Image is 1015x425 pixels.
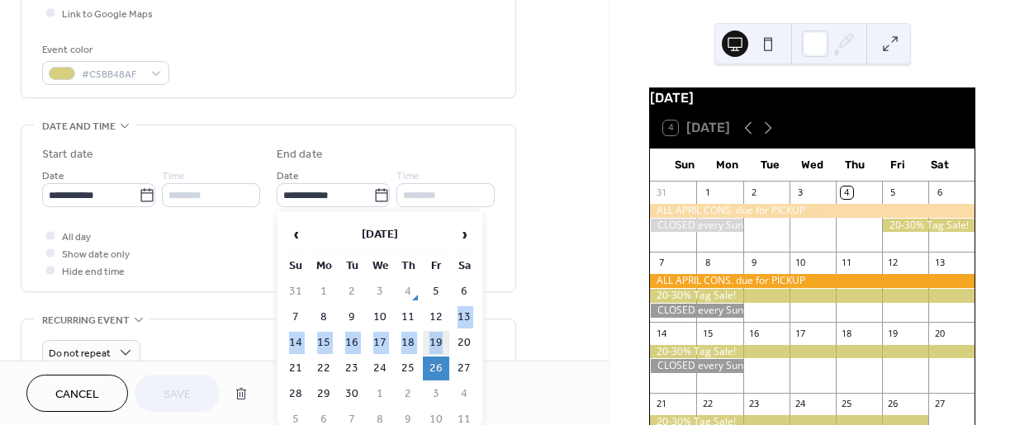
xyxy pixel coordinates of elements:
span: ‹ [283,218,308,251]
span: Cancel [55,386,99,404]
div: 13 [933,257,946,269]
th: [DATE] [311,217,449,253]
div: 3 [794,187,807,199]
td: 10 [367,305,393,329]
div: 27 [933,398,946,410]
th: Th [395,254,421,278]
div: 20-30% Tag Sale! [882,219,975,233]
td: 2 [395,382,421,406]
div: 21 [655,398,667,410]
div: 22 [701,398,714,410]
td: 21 [282,357,309,380]
div: 24 [794,398,807,410]
div: 17 [794,327,807,339]
div: 14 [655,327,667,339]
div: CLOSED every Sun-Mon [650,219,742,233]
td: 8 [311,305,337,329]
td: 23 [339,357,365,380]
td: 7 [282,305,309,329]
span: #C5BB48AF [82,66,143,83]
div: 25 [841,398,853,410]
td: 28 [282,382,309,406]
td: 1 [311,280,337,304]
td: 30 [339,382,365,406]
div: 2 [748,187,761,199]
th: Sa [451,254,477,278]
span: › [452,218,477,251]
div: CLOSED every Sun-Mon [650,359,742,373]
div: 19 [887,327,899,339]
div: 26 [887,398,899,410]
td: 3 [367,280,393,304]
div: 18 [841,327,853,339]
td: 18 [395,331,421,355]
div: ALL APRIL CONS. due for PICKUP [650,204,975,218]
td: 16 [339,331,365,355]
th: Fr [423,254,449,278]
div: 23 [748,398,761,410]
td: 3 [423,382,449,406]
div: 9 [748,257,761,269]
td: 17 [367,331,393,355]
th: We [367,254,393,278]
div: End date [277,146,323,163]
span: Show date only [62,246,130,263]
div: 11 [841,257,853,269]
td: 1 [367,382,393,406]
th: Tu [339,254,365,278]
td: 13 [451,305,477,329]
div: Tue [748,149,791,182]
td: 24 [367,357,393,380]
td: 6 [451,280,477,304]
td: 31 [282,280,309,304]
div: Sat [918,149,961,182]
span: Recurring event [42,312,130,329]
span: Date [42,168,64,185]
div: 31 [655,187,667,199]
span: Do not repeat [49,344,111,363]
span: Time [396,168,420,185]
div: Event color [42,41,166,59]
div: Start date [42,146,93,163]
div: 20-30% Tag Sale! [650,345,975,359]
div: 1 [701,187,714,199]
td: 9 [339,305,365,329]
div: 12 [887,257,899,269]
div: 5 [887,187,899,199]
td: 27 [451,357,477,380]
td: 26 [423,357,449,380]
span: All day [62,229,91,246]
td: 11 [395,305,421,329]
div: Wed [791,149,834,182]
div: 16 [748,327,761,339]
div: [DATE] [650,88,975,108]
div: 6 [933,187,946,199]
div: Sun [663,149,706,182]
th: Mo [311,254,337,278]
td: 29 [311,382,337,406]
div: 7 [655,257,667,269]
span: Link to Google Maps [62,6,153,23]
button: Cancel [26,375,128,412]
td: 15 [311,331,337,355]
td: 19 [423,331,449,355]
div: 20 [933,327,946,339]
td: 20 [451,331,477,355]
td: 4 [395,280,421,304]
div: 20-30% Tag Sale! [650,289,975,303]
div: Thu [833,149,876,182]
th: Su [282,254,309,278]
div: 8 [701,257,714,269]
div: ALL APRIL CONS. due for PICKUP [650,274,975,288]
span: Date [277,168,299,185]
td: 12 [423,305,449,329]
div: 10 [794,257,807,269]
div: 15 [701,327,714,339]
div: Fri [876,149,919,182]
span: Hide end time [62,263,125,281]
span: Time [162,168,185,185]
span: Date and time [42,118,116,135]
td: 22 [311,357,337,380]
td: 4 [451,382,477,406]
